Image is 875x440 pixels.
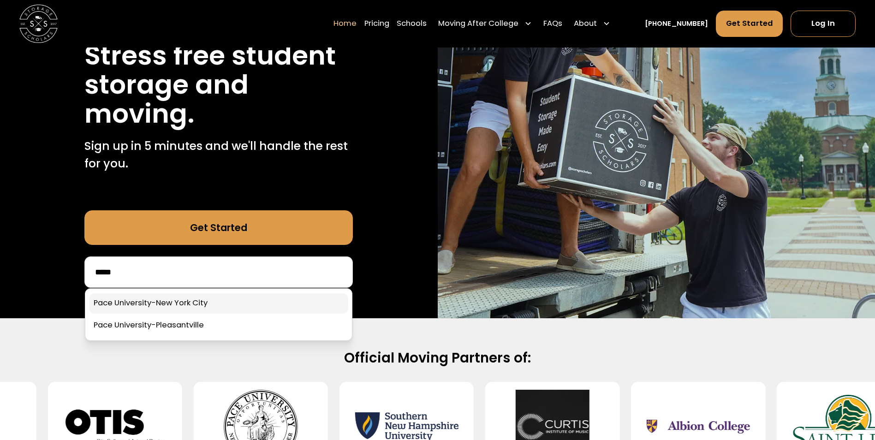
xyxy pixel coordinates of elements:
[333,11,357,37] a: Home
[84,210,353,245] a: Get Started
[435,11,536,37] div: Moving After College
[716,11,783,37] a: Get Started
[364,11,389,37] a: Pricing
[791,11,856,37] a: Log In
[438,18,518,30] div: Moving After College
[543,11,562,37] a: FAQs
[84,137,353,172] p: Sign up in 5 minutes and we'll handle the rest for you.
[645,19,708,29] a: [PHONE_NUMBER]
[84,41,353,128] h1: Stress free student storage and moving.
[570,11,614,37] div: About
[19,5,58,43] img: Storage Scholars main logo
[397,11,427,37] a: Schools
[19,5,58,43] a: home
[131,349,744,367] h2: Official Moving Partners of:
[574,18,597,30] div: About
